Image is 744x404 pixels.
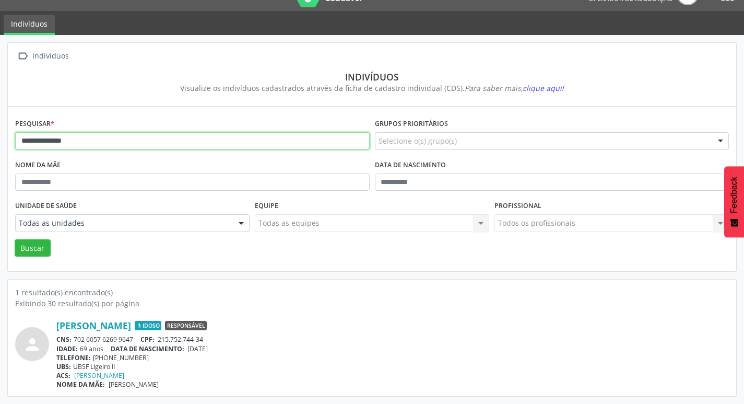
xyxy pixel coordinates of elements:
span: Responsável [165,321,207,330]
label: Profissional [494,198,541,214]
div: Exibindo 30 resultado(s) por página [15,298,729,309]
div: 1 resultado(s) encontrado(s) [15,287,729,298]
span: [DATE] [187,344,208,353]
i: Para saber mais, [465,83,564,93]
span: Feedback [729,177,739,213]
a:  Indivíduos [15,49,70,64]
a: [PERSON_NAME] [56,320,131,331]
span: NOME DA MÃE: [56,380,105,389]
span: CNS: [56,335,72,344]
span: CPF: [140,335,155,344]
div: Indivíduos [22,71,722,83]
div: Visualize os indivíduos cadastrados através da ficha de cadastro individual (CDS). [22,83,722,94]
span: DATA DE NASCIMENTO: [111,344,184,353]
label: Equipe [255,198,278,214]
label: Unidade de saúde [15,198,77,214]
div: Indivíduos [30,49,70,64]
button: Feedback - Mostrar pesquisa [724,166,744,237]
button: Buscar [15,239,51,257]
div: 702 6057 6269 9647 [56,335,729,344]
label: Grupos prioritários [375,116,448,132]
span: TELEFONE: [56,353,91,362]
i:  [15,49,30,64]
span: clique aqui! [523,83,564,93]
i: person [23,335,42,354]
span: IDADE: [56,344,78,353]
label: Pesquisar [15,116,54,132]
span: Idoso [135,321,161,330]
span: ACS: [56,371,70,380]
span: Selecione o(s) grupo(s) [379,135,457,146]
label: Data de nascimento [375,157,446,174]
div: UBSF Ligeiro II [56,362,729,371]
div: 69 anos [56,344,729,353]
span: UBS: [56,362,71,371]
span: [PERSON_NAME] [109,380,159,389]
span: 215.752.744-34 [158,335,203,344]
span: Todas as unidades [19,218,228,228]
label: Nome da mãe [15,157,61,174]
div: [PHONE_NUMBER] [56,353,729,362]
a: [PERSON_NAME] [74,371,124,380]
a: Indivíduos [4,15,55,35]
